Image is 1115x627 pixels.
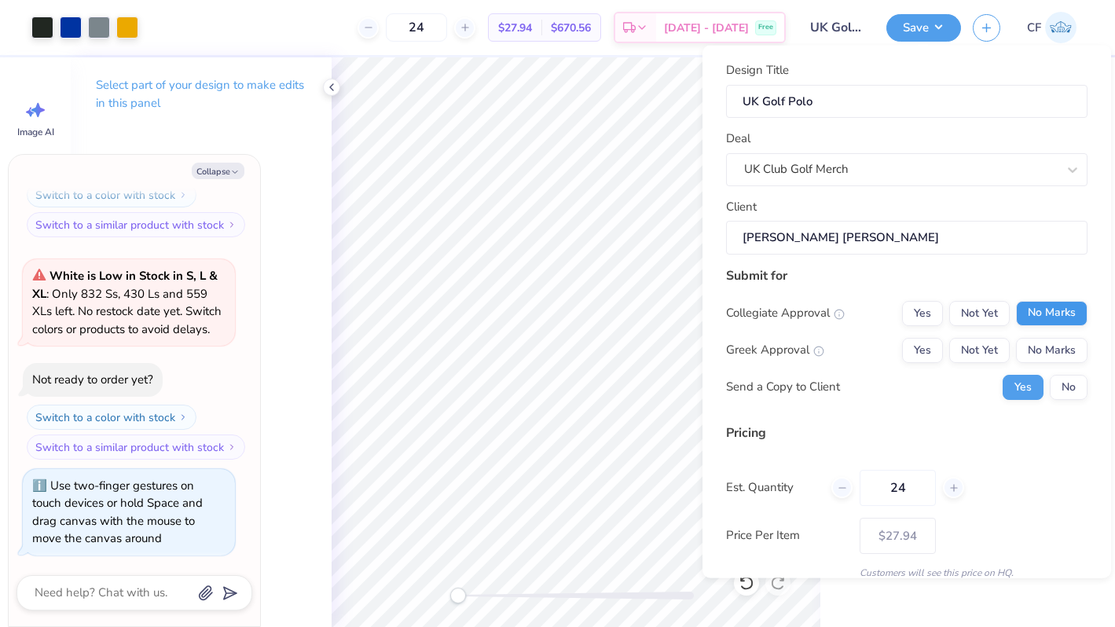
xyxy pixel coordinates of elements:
div: Pricing [726,423,1087,442]
span: $670.56 [551,20,591,36]
button: No [1050,374,1087,399]
img: Switch to a similar product with stock [227,220,237,229]
strong: White is Low in Stock in S, L & XL [32,268,218,302]
button: Not Yet [949,337,1010,362]
button: Yes [1003,374,1043,399]
span: Free [758,22,773,33]
label: Est. Quantity [726,478,820,497]
button: Yes [902,337,943,362]
span: CF [1027,19,1041,37]
img: Switch to a color with stock [178,190,188,200]
span: $27.94 [498,20,532,36]
button: Not Yet [949,300,1010,325]
button: Collapse [192,163,244,179]
button: Switch to a similar product with stock [27,212,245,237]
div: Accessibility label [450,588,466,603]
button: Yes [902,300,943,325]
img: Cameryn Freeman [1045,12,1076,43]
div: Submit for [726,266,1087,284]
img: Switch to a color with stock [178,412,188,422]
div: Customers will see this price on HQ. [726,565,1087,579]
input: – – [386,13,447,42]
div: Collegiate Approval [726,304,845,322]
span: [DATE] - [DATE] [664,20,749,36]
div: Send a Copy to Client [726,378,840,396]
button: Switch to a similar product with stock [27,434,245,460]
input: e.g. Ethan Linker [726,221,1087,255]
div: Use two-finger gestures on touch devices or hold Space and drag canvas with the mouse to move the... [32,478,203,547]
img: Switch to a similar product with stock [227,442,237,452]
div: Greek Approval [726,341,824,359]
button: Switch to a color with stock [27,405,196,430]
button: Switch to a color with stock [27,182,196,207]
button: No Marks [1016,300,1087,325]
label: Design Title [726,61,789,79]
a: CF [1020,12,1084,43]
button: Save [886,14,961,42]
button: No Marks [1016,337,1087,362]
div: Not ready to order yet? [32,372,153,387]
label: Client [726,197,757,215]
label: Deal [726,130,750,148]
span: Image AI [17,126,54,138]
span: : Only 832 Ss, 430 Ls and 559 XLs left. No restock date yet. Switch colors or products to avoid d... [32,268,222,337]
input: Untitled Design [798,12,875,43]
input: – – [860,469,936,505]
label: Price Per Item [726,526,848,544]
p: Select part of your design to make edits in this panel [96,76,306,112]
